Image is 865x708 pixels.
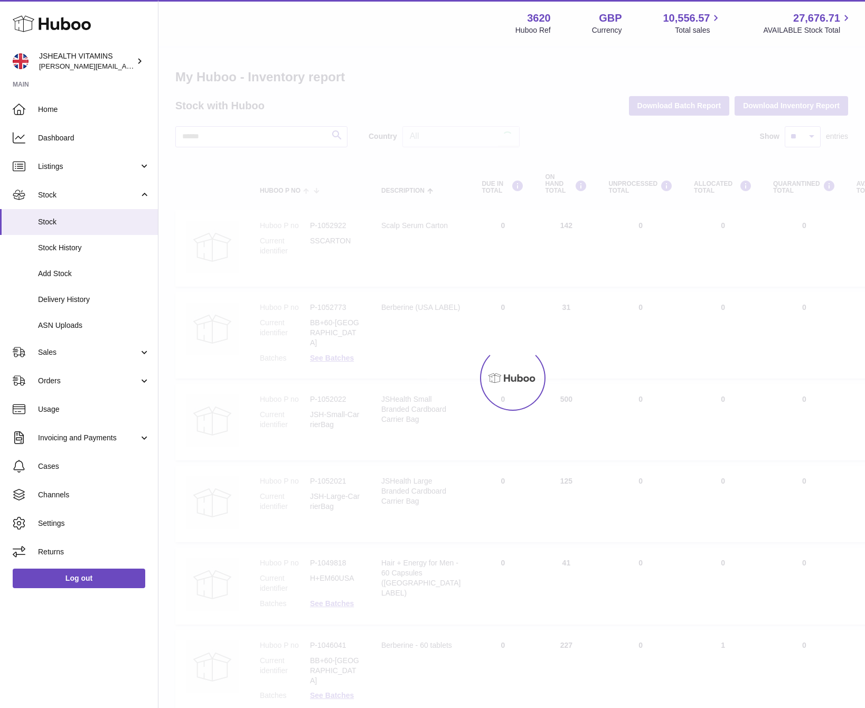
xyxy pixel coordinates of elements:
span: Listings [38,162,139,172]
span: Returns [38,547,150,557]
span: Home [38,105,150,115]
strong: 3620 [527,11,551,25]
div: JSHEALTH VITAMINS [39,51,134,71]
span: [PERSON_NAME][EMAIL_ADDRESS][DOMAIN_NAME] [39,62,212,70]
span: 10,556.57 [663,11,710,25]
a: 10,556.57 Total sales [663,11,722,35]
span: Stock [38,190,139,200]
div: Huboo Ref [515,25,551,35]
strong: GBP [599,11,622,25]
span: Channels [38,490,150,500]
span: Settings [38,518,150,528]
span: Sales [38,347,139,357]
span: Stock [38,217,150,227]
img: francesca@jshealthvitamins.com [13,53,29,69]
span: ASN Uploads [38,320,150,331]
a: Log out [13,569,145,588]
span: Delivery History [38,295,150,305]
span: Dashboard [38,133,150,143]
a: 27,676.71 AVAILABLE Stock Total [763,11,852,35]
span: Total sales [675,25,722,35]
span: 27,676.71 [793,11,840,25]
span: Orders [38,376,139,386]
div: Currency [592,25,622,35]
span: Invoicing and Payments [38,433,139,443]
span: AVAILABLE Stock Total [763,25,852,35]
span: Stock History [38,243,150,253]
span: Cases [38,461,150,471]
span: Add Stock [38,269,150,279]
span: Usage [38,404,150,414]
